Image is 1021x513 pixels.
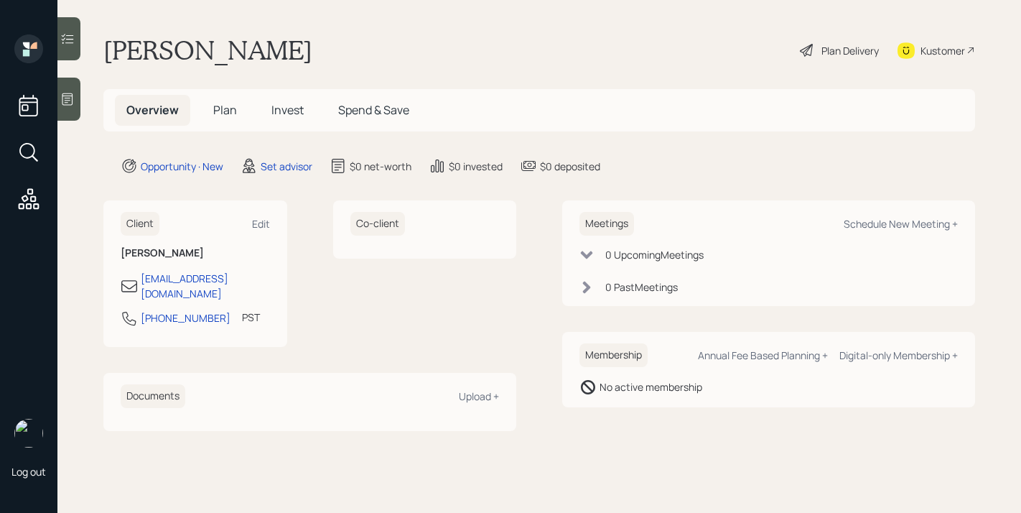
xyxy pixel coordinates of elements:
div: Upload + [459,389,499,403]
div: [EMAIL_ADDRESS][DOMAIN_NAME] [141,271,270,301]
h6: [PERSON_NAME] [121,247,270,259]
div: Schedule New Meeting + [844,217,958,231]
span: Invest [271,102,304,118]
h6: Meetings [579,212,634,236]
span: Plan [213,102,237,118]
div: 0 Past Meeting s [605,279,678,295]
div: Opportunity · New [141,159,223,174]
img: aleksandra-headshot.png [14,419,43,448]
div: Kustomer [920,43,965,58]
div: $0 net-worth [350,159,411,174]
h6: Client [121,212,159,236]
h1: [PERSON_NAME] [103,34,312,66]
div: Log out [11,465,46,479]
div: Annual Fee Based Planning + [698,348,828,362]
div: Edit [252,217,270,231]
span: Spend & Save [338,102,409,118]
span: Overview [126,102,179,118]
div: 0 Upcoming Meeting s [605,247,704,262]
div: Plan Delivery [821,43,879,58]
div: PST [242,310,260,325]
h6: Documents [121,384,185,408]
div: Set advisor [261,159,312,174]
div: $0 invested [449,159,503,174]
div: [PHONE_NUMBER] [141,310,230,325]
h6: Co-client [350,212,405,236]
h6: Membership [579,343,648,367]
div: $0 deposited [540,159,600,174]
div: Digital-only Membership + [839,348,958,362]
div: No active membership [600,379,702,394]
